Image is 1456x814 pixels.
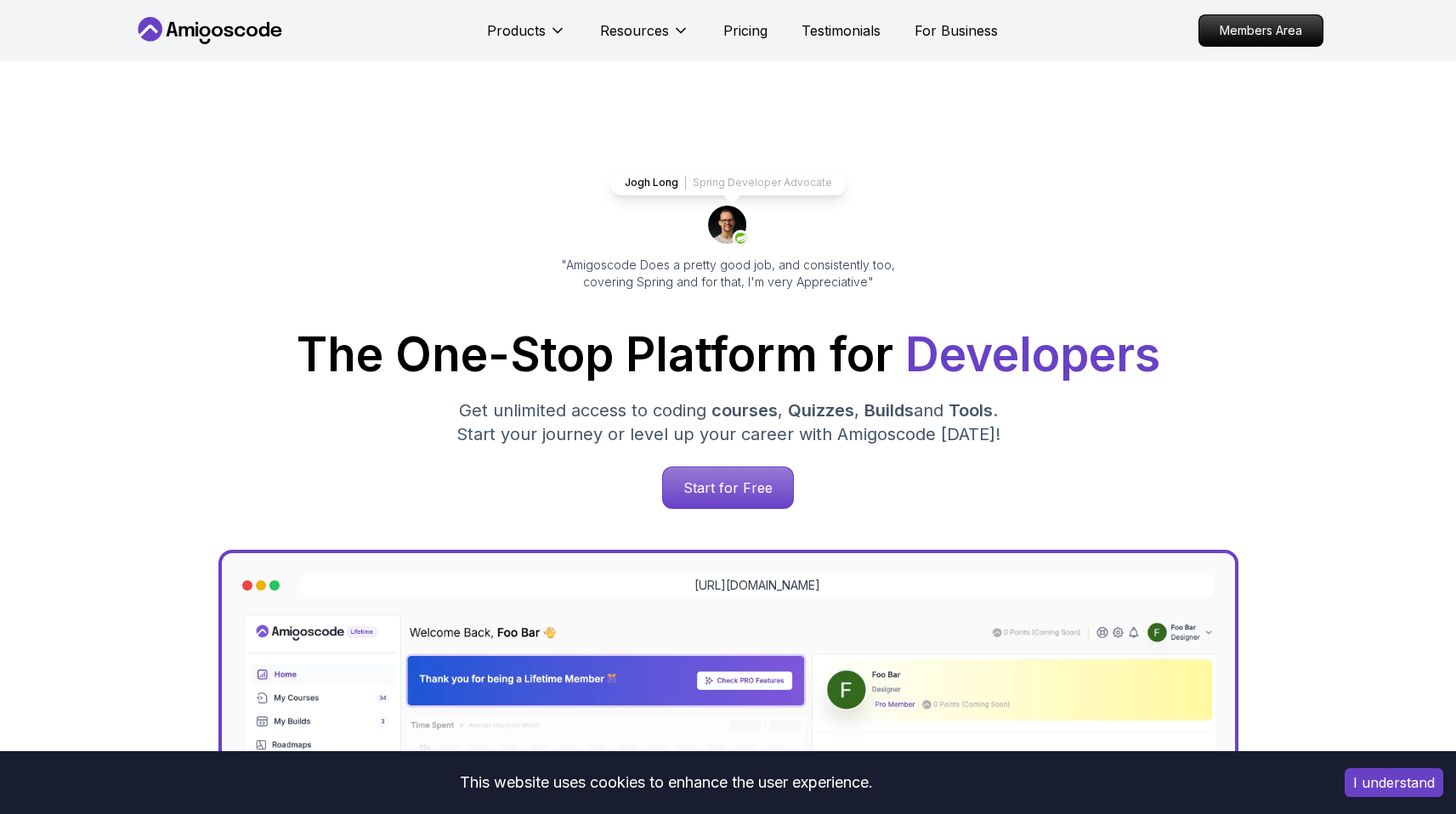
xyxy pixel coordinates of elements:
[662,466,794,509] a: Start for Free
[711,400,778,421] span: courses
[600,20,669,41] p: Resources
[1345,768,1443,797] button: Accept cookies
[600,20,689,54] button: Resources
[625,176,678,189] p: Jogh Long
[788,400,854,421] span: Quizzes
[443,399,1014,446] p: Get unlimited access to coding , , and . Start your journey or level up your career with Amigosco...
[538,257,919,291] p: "Amigoscode Does a pretty good job, and consistently too, covering Spring and for that, I'm very ...
[1199,15,1323,46] p: Members Area
[949,400,993,421] span: Tools
[723,20,768,41] a: Pricing
[864,400,914,421] span: Builds
[915,20,998,41] a: For Business
[487,20,546,41] p: Products
[802,20,881,41] a: Testimonials
[147,331,1310,378] h1: The One-Stop Platform for
[693,176,832,189] p: Spring Developer Advocate
[13,764,1319,801] div: This website uses cookies to enhance the user experience.
[905,326,1160,382] span: Developers
[487,20,566,54] button: Products
[708,206,749,246] img: josh long
[663,467,793,508] p: Start for Free
[1198,14,1323,47] a: Members Area
[694,577,820,594] a: [URL][DOMAIN_NAME]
